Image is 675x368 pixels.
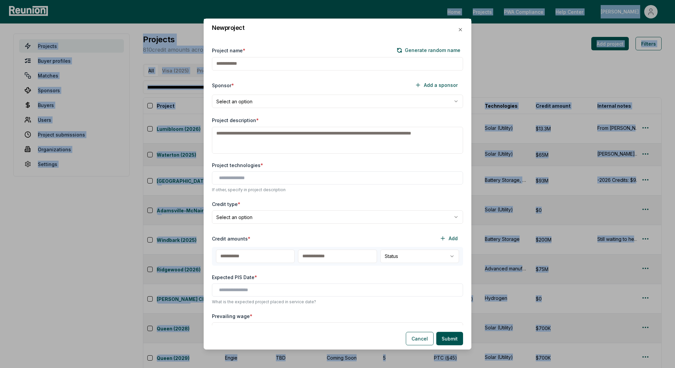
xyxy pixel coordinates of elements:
button: Generate random name [394,46,463,54]
label: Expected PIS Date [212,274,257,281]
label: Prevailing wage [212,313,252,320]
label: Project technologies [212,162,263,169]
label: Project name [212,47,245,54]
button: Submit [436,332,463,346]
button: Add [434,232,463,245]
button: Cancel [406,332,434,346]
h2: New project [212,25,245,31]
button: Add a sponsor [409,78,463,92]
label: Credit type [212,201,240,208]
p: What is the expected project placed in service date? [212,299,463,305]
label: Sponsor [212,82,234,89]
label: Project description [212,117,259,123]
label: Credit amounts [212,235,250,242]
p: If other, specify in project description [212,187,463,193]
